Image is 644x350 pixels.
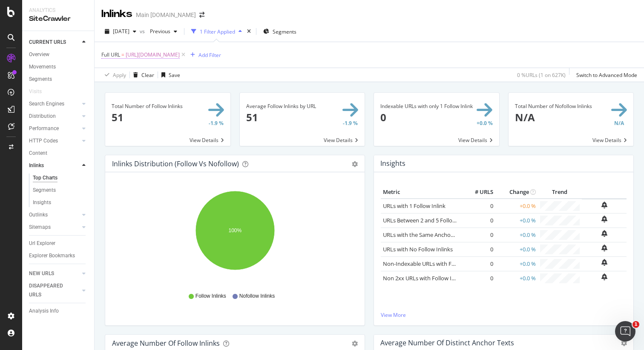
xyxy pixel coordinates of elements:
[461,271,495,285] td: 0
[29,307,88,316] a: Analysis Info
[461,242,495,256] td: 0
[601,245,607,251] div: bell-plus
[601,216,607,222] div: bell-plus
[112,186,358,285] svg: A chart.
[29,251,75,260] div: Explorer Bookmarks
[29,211,48,219] div: Outlinks
[601,230,607,237] div: bell-plus
[147,28,170,35] span: Previous
[187,50,221,60] button: Add Filter
[29,307,59,316] div: Analysis Info
[198,51,221,59] div: Add Filter
[229,228,242,233] text: 100%
[29,50,88,59] a: Overview
[33,174,57,182] div: Top Charts
[383,216,474,224] a: URLs Between 2 and 5 Follow Inlinks
[29,239,88,248] a: Url Explorer
[29,137,80,145] a: HTTP Codes
[101,25,140,38] button: [DATE]
[381,186,461,199] th: Metric
[141,71,154,79] div: Clear
[495,228,538,242] td: +0.0 %
[461,256,495,271] td: 0
[147,25,181,38] button: Previous
[576,71,637,79] div: Switch to Advanced Mode
[33,174,88,182] a: Top Charts
[29,63,88,71] a: Movements
[121,51,124,58] span: =
[495,256,538,271] td: +0.0 %
[517,71,566,79] div: 0 % URLs ( 1 on 627K )
[188,25,245,38] button: 1 Filter Applied
[383,202,446,210] a: URLs with 1 Follow Inlink
[29,211,80,219] a: Outlinks
[33,198,88,207] a: Insights
[381,311,627,319] a: View More
[29,7,87,14] div: Analytics
[260,25,300,38] button: Segments
[136,11,196,19] div: Main [DOMAIN_NAME]
[29,137,58,145] div: HTTP Codes
[113,28,129,35] span: 2025 Aug. 10th
[195,293,226,300] span: Follow Inlinks
[273,28,296,35] span: Segments
[101,7,132,21] div: Inlinks
[352,161,358,167] div: gear
[29,161,80,170] a: Inlinks
[33,198,51,207] div: Insights
[29,75,88,84] a: Segments
[112,159,239,168] div: Inlinks Distribution (Follow vs Nofollow)
[383,245,453,253] a: URLs with No Follow Inlinks
[29,87,50,96] a: Visits
[615,321,635,341] iframe: Intercom live chat
[573,68,637,82] button: Switch to Advanced Mode
[495,199,538,213] td: +0.0 %
[495,186,538,199] th: Change
[29,282,72,299] div: DISAPPEARED URLS
[29,124,80,133] a: Performance
[29,239,55,248] div: Url Explorer
[29,100,64,108] div: Search Engines
[495,242,538,256] td: +0.0 %
[113,71,126,79] div: Apply
[29,87,42,96] div: Visits
[29,38,66,47] div: CURRENT URLS
[158,68,180,82] button: Save
[101,68,126,82] button: Apply
[29,112,56,121] div: Distribution
[29,223,51,232] div: Sitemaps
[101,51,120,58] span: Full URL
[380,337,514,349] h4: Average Number of Distinct Anchor Texts
[130,68,154,82] button: Clear
[169,71,180,79] div: Save
[140,28,147,35] span: vs
[495,213,538,228] td: +0.0 %
[29,269,80,278] a: NEW URLS
[461,199,495,213] td: 0
[461,213,495,228] td: 0
[33,186,88,195] a: Segments
[632,321,639,328] span: 1
[29,112,80,121] a: Distribution
[239,293,275,300] span: Nofollow Inlinks
[29,100,80,108] a: Search Engines
[245,27,253,36] div: times
[495,271,538,285] td: +0.0 %
[112,339,220,347] div: Average Number of Follow Inlinks
[29,124,59,133] div: Performance
[29,50,49,59] div: Overview
[199,12,204,18] div: arrow-right-arrow-left
[352,341,358,347] div: gear
[126,49,180,61] span: [URL][DOMAIN_NAME]
[29,251,88,260] a: Explorer Bookmarks
[29,269,54,278] div: NEW URLS
[461,186,495,199] th: # URLS
[33,186,56,195] div: Segments
[29,149,47,158] div: Content
[29,63,56,71] div: Movements
[383,260,483,267] a: Non-Indexable URLs with Follow Inlinks
[461,228,495,242] td: 0
[29,161,44,170] div: Inlinks
[601,273,607,280] div: bell-plus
